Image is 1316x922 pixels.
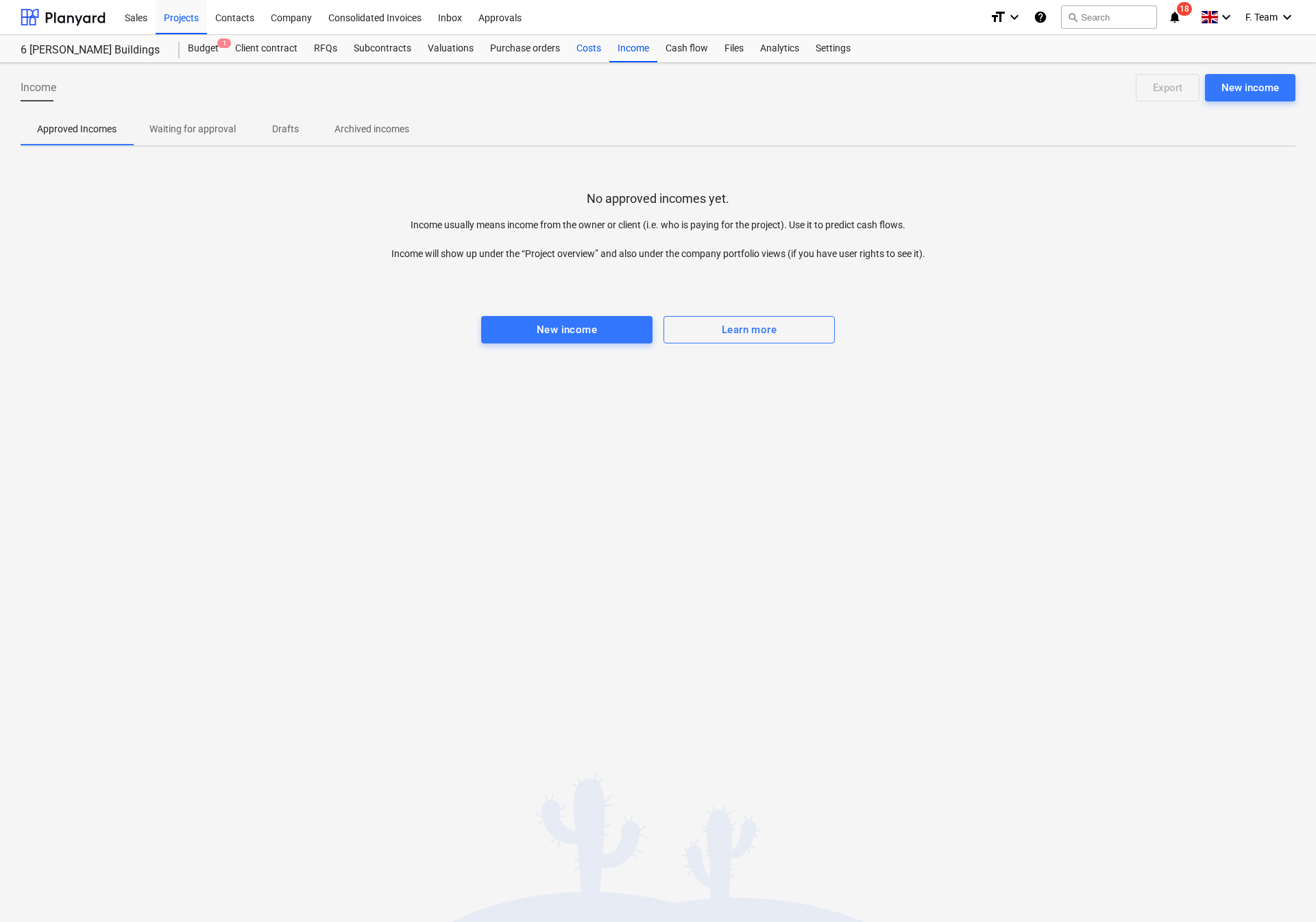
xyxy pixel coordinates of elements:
button: Learn more [663,316,835,343]
button: Search [1061,5,1157,29]
div: Budget [180,35,227,62]
button: New income [1205,74,1295,101]
a: RFQs [306,35,345,62]
span: Income [21,80,56,96]
a: Client contract [227,35,306,62]
i: Knowledge base [1034,9,1047,25]
span: 1 [217,38,231,48]
div: Learn more [722,321,777,339]
a: Costs [568,35,609,62]
p: Income usually means income from the owner or client (i.e. who is paying for the project). Use it... [339,218,977,261]
p: Archived incomes [334,122,409,136]
i: keyboard_arrow_down [1218,9,1234,25]
p: Drafts [269,122,302,136]
i: keyboard_arrow_down [1006,9,1023,25]
iframe: Chat Widget [1247,856,1316,922]
a: Subcontracts [345,35,419,62]
a: Valuations [419,35,482,62]
a: Cash flow [657,35,716,62]
div: New income [1221,79,1279,97]
div: 6 [PERSON_NAME] Buildings [21,43,163,58]
a: Files [716,35,752,62]
a: Income [609,35,657,62]
i: keyboard_arrow_down [1279,9,1295,25]
a: Budget1 [180,35,227,62]
i: format_size [990,9,1006,25]
a: Analytics [752,35,807,62]
a: Settings [807,35,859,62]
p: No approved incomes yet. [587,191,729,207]
span: 18 [1177,2,1192,16]
a: Purchase orders [482,35,568,62]
p: Approved Incomes [37,122,117,136]
span: search [1067,12,1078,23]
span: F. Team [1245,12,1278,23]
i: notifications [1168,9,1182,25]
p: Waiting for approval [149,122,236,136]
button: New income [481,316,653,343]
div: New income [537,321,597,339]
